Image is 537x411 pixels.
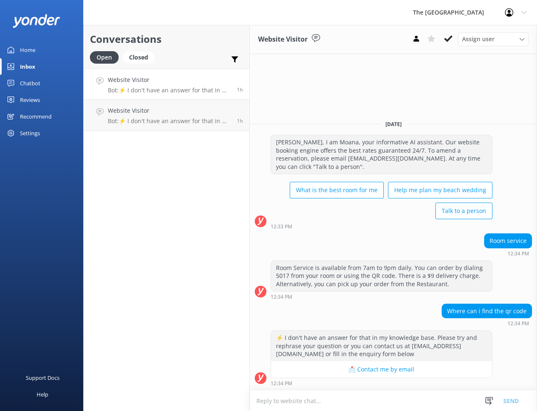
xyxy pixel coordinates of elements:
div: Home [20,42,35,58]
img: yonder-white-logo.png [12,14,60,28]
button: 📩 Contact me by email [271,361,492,378]
h2: Conversations [90,31,243,47]
div: Sep 03 2025 02:33pm (UTC -10:00) Pacific/Honolulu [271,223,492,229]
span: Assign user [462,35,495,44]
p: Bot: ⚡ I don't have an answer for that in my knowledge base. Please try and rephrase your questio... [108,117,231,125]
div: Sep 03 2025 02:34pm (UTC -10:00) Pacific/Honolulu [271,380,492,386]
strong: 12:34 PM [271,381,292,386]
span: Sep 03 2025 02:34pm (UTC -10:00) Pacific/Honolulu [237,86,243,93]
strong: 12:33 PM [271,224,292,229]
div: Chatbot [20,75,40,92]
div: ⚡ I don't have an answer for that in my knowledge base. Please try and rephrase your question or ... [271,331,492,361]
div: Settings [20,125,40,141]
p: Bot: ⚡ I don't have an answer for that in my knowledge base. Please try and rephrase your questio... [108,87,231,94]
div: Sep 03 2025 02:34pm (UTC -10:00) Pacific/Honolulu [271,294,492,300]
div: Closed [123,51,154,64]
strong: 12:34 PM [271,295,292,300]
div: Reviews [20,92,40,108]
a: Website VisitorBot:⚡ I don't have an answer for that in my knowledge base. Please try and rephras... [84,69,249,100]
div: Sep 03 2025 02:34pm (UTC -10:00) Pacific/Honolulu [442,320,532,326]
div: Where can i find the qr code [442,304,532,318]
span: Sep 03 2025 01:45pm (UTC -10:00) Pacific/Honolulu [237,117,243,124]
div: Sep 03 2025 02:34pm (UTC -10:00) Pacific/Honolulu [484,250,532,256]
a: Closed [123,52,159,62]
div: [PERSON_NAME], I am Moana, your informative AI assistant. Our website booking engine offers the b... [271,135,492,173]
div: Support Docs [26,369,60,386]
button: Talk to a person [435,203,492,219]
div: Recommend [20,108,52,125]
strong: 12:34 PM [507,321,529,326]
div: Room service [485,234,532,248]
h4: Website Visitor [108,75,231,84]
a: Website VisitorBot:⚡ I don't have an answer for that in my knowledge base. Please try and rephras... [84,100,249,131]
a: Open [90,52,123,62]
h4: Website Visitor [108,106,231,115]
strong: 12:34 PM [507,251,529,256]
button: What is the best room for me [290,182,384,198]
div: Open [90,51,119,64]
button: Help me plan my beach wedding [388,182,492,198]
div: Assign User [458,32,529,46]
h3: Website Visitor [258,34,308,45]
div: Help [37,386,48,403]
span: [DATE] [380,121,407,128]
div: Room Service is available from 7am to 9pm daily. You can order by dialing 5017 from your room or ... [271,261,492,291]
div: Inbox [20,58,35,75]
